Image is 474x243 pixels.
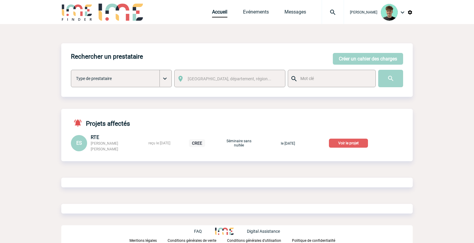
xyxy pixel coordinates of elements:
[194,229,202,234] p: FAQ
[292,238,335,243] p: Politique de confidentialité
[91,134,99,140] span: RTE
[73,118,86,127] img: notifications-active-24-px-r.png
[76,140,82,146] span: ES
[284,9,306,17] a: Messages
[194,228,215,234] a: FAQ
[168,238,216,243] p: Conditions générales de vente
[227,237,292,243] a: Conditions générales d'utilisation
[91,141,118,151] span: [PERSON_NAME] [PERSON_NAME]
[292,237,345,243] a: Politique de confidentialité
[329,140,370,146] a: Voir le projet
[189,139,205,147] p: CREE
[71,53,143,60] h4: Rechercher un prestataire
[71,118,130,127] h4: Projets affectés
[212,9,227,17] a: Accueil
[281,141,295,146] span: le [DATE]
[215,228,234,235] img: http://www.idealmeetingsevents.fr/
[350,10,377,14] span: [PERSON_NAME]
[378,70,403,87] input: Submit
[247,229,280,234] p: Digital Assistance
[129,237,168,243] a: Mentions légales
[188,76,271,81] span: [GEOGRAPHIC_DATA], département, région...
[381,4,398,21] img: 131612-0.png
[129,238,157,243] p: Mentions légales
[61,4,93,21] img: IME-Finder
[168,237,227,243] a: Conditions générales de vente
[329,139,368,148] p: Voir le projet
[227,238,281,243] p: Conditions générales d'utilisation
[243,9,269,17] a: Evénements
[224,139,254,147] p: Séminaire sans nuitée
[299,75,370,82] input: Mot clé
[148,141,170,145] span: reçu le [DATE]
